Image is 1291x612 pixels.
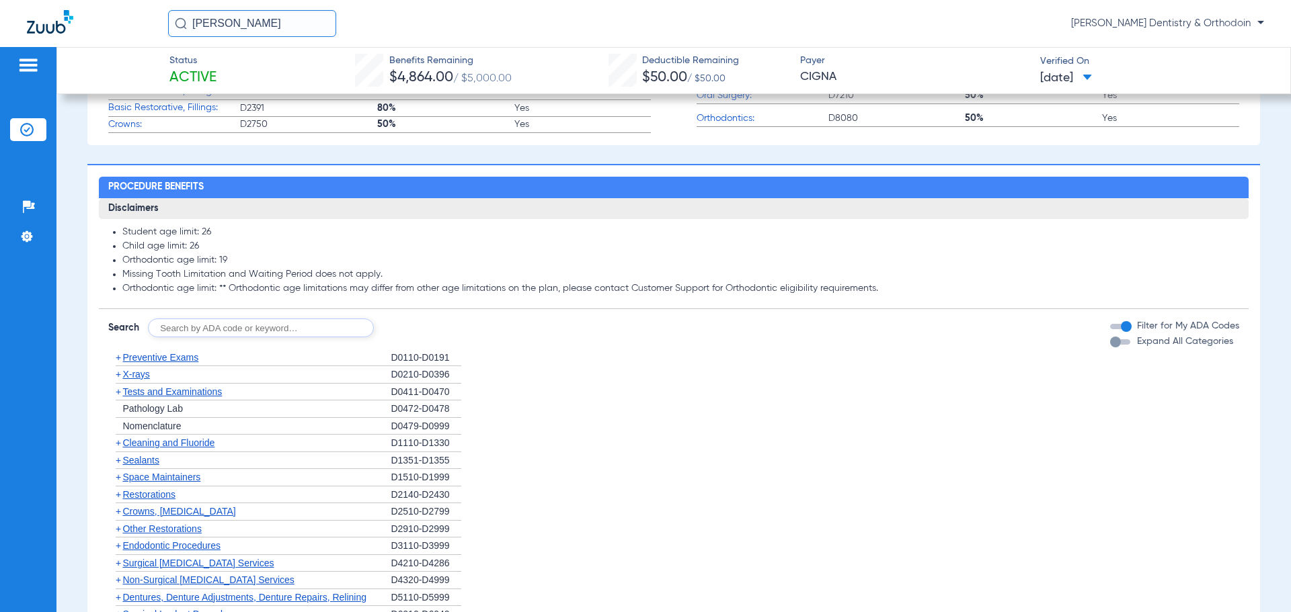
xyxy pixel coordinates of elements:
[116,437,121,448] span: +
[122,437,214,448] span: Cleaning and Fluoride
[1134,319,1239,333] label: Filter for My ADA Codes
[1040,70,1092,87] span: [DATE]
[116,455,121,466] span: +
[389,54,512,68] span: Benefits Remaining
[108,118,240,132] span: Crowns:
[122,592,366,603] span: Dentures, Denture Adjustments, Denture Repairs, Relining
[1102,112,1239,125] span: Yes
[965,89,1102,102] span: 50%
[27,10,73,34] img: Zuub Logo
[391,589,461,607] div: D5110-D5999
[391,521,461,538] div: D2910-D2999
[116,386,121,397] span: +
[965,112,1102,125] span: 50%
[391,469,461,486] div: D1510-D1999
[116,489,121,500] span: +
[391,452,461,470] div: D1351-D1355
[391,384,461,401] div: D0411-D0470
[687,74,726,83] span: / $50.00
[122,489,175,500] span: Restorations
[389,71,453,85] span: $4,864.00
[697,89,828,103] span: Oral Surgery:
[377,101,514,115] span: 80%
[391,572,461,589] div: D4320-D4999
[116,352,121,363] span: +
[391,418,461,435] div: D0479-D0999
[240,101,377,115] span: D2391
[122,386,222,397] span: Tests and Examinations
[1224,548,1291,612] iframe: Chat Widget
[453,73,512,84] span: / $5,000.00
[122,269,1239,281] li: Missing Tooth Limitation and Waiting Period does not apply.
[122,574,294,585] span: Non-Surgical [MEDICAL_DATA] Services
[175,17,187,30] img: Search Icon
[642,54,739,68] span: Deductible Remaining
[1040,54,1269,69] span: Verified On
[122,369,149,380] span: X-rays
[391,537,461,555] div: D3110-D3999
[116,506,121,517] span: +
[391,366,461,384] div: D0210-D0396
[122,523,202,534] span: Other Restorations
[514,118,652,131] span: Yes
[391,555,461,572] div: D4210-D4286
[122,506,235,517] span: Crowns, [MEDICAL_DATA]
[1071,17,1264,30] span: [PERSON_NAME] Dentistry & Orthodoin
[391,486,461,504] div: D2140-D2430
[122,472,200,482] span: Space Maintainers
[828,89,966,102] span: D7210
[99,198,1248,220] h3: Disclaimers
[116,540,121,551] span: +
[108,101,240,115] span: Basic Restorative, Fillings:
[1102,89,1239,102] span: Yes
[800,69,1029,85] span: CIGNA
[17,57,39,73] img: hamburger-icon
[122,226,1239,238] li: Student age limit: 26
[169,69,217,87] span: Active
[391,400,461,418] div: D0472-D0478
[116,472,121,482] span: +
[169,54,217,68] span: Status
[108,321,139,335] span: Search
[116,369,121,380] span: +
[116,523,121,534] span: +
[99,177,1248,198] h2: Procedure Benefits
[391,435,461,452] div: D1110-D1330
[116,574,121,585] span: +
[122,540,221,551] span: Endodontic Procedures
[122,255,1239,267] li: Orthodontic age limit: 19
[800,54,1029,68] span: Payer
[391,349,461,367] div: D0110-D0191
[642,71,687,85] span: $50.00
[697,112,828,126] span: Orthodontics:
[514,101,652,115] span: Yes
[122,421,181,431] span: Nomenclature
[168,10,336,37] input: Search for patients
[122,455,159,466] span: Sealants
[240,118,377,131] span: D2750
[122,283,1239,295] li: Orthodontic age limit: ** Orthodontic age limitations may differ from other age limitations on th...
[116,558,121,568] span: +
[148,318,374,337] input: Search by ADA code or keyword…
[122,241,1239,253] li: Child age limit: 26
[391,503,461,521] div: D2510-D2799
[377,118,514,131] span: 50%
[828,112,966,125] span: D8080
[116,592,121,603] span: +
[1137,337,1233,346] span: Expand All Categories
[122,403,183,414] span: Pathology Lab
[122,352,198,363] span: Preventive Exams
[122,558,274,568] span: Surgical [MEDICAL_DATA] Services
